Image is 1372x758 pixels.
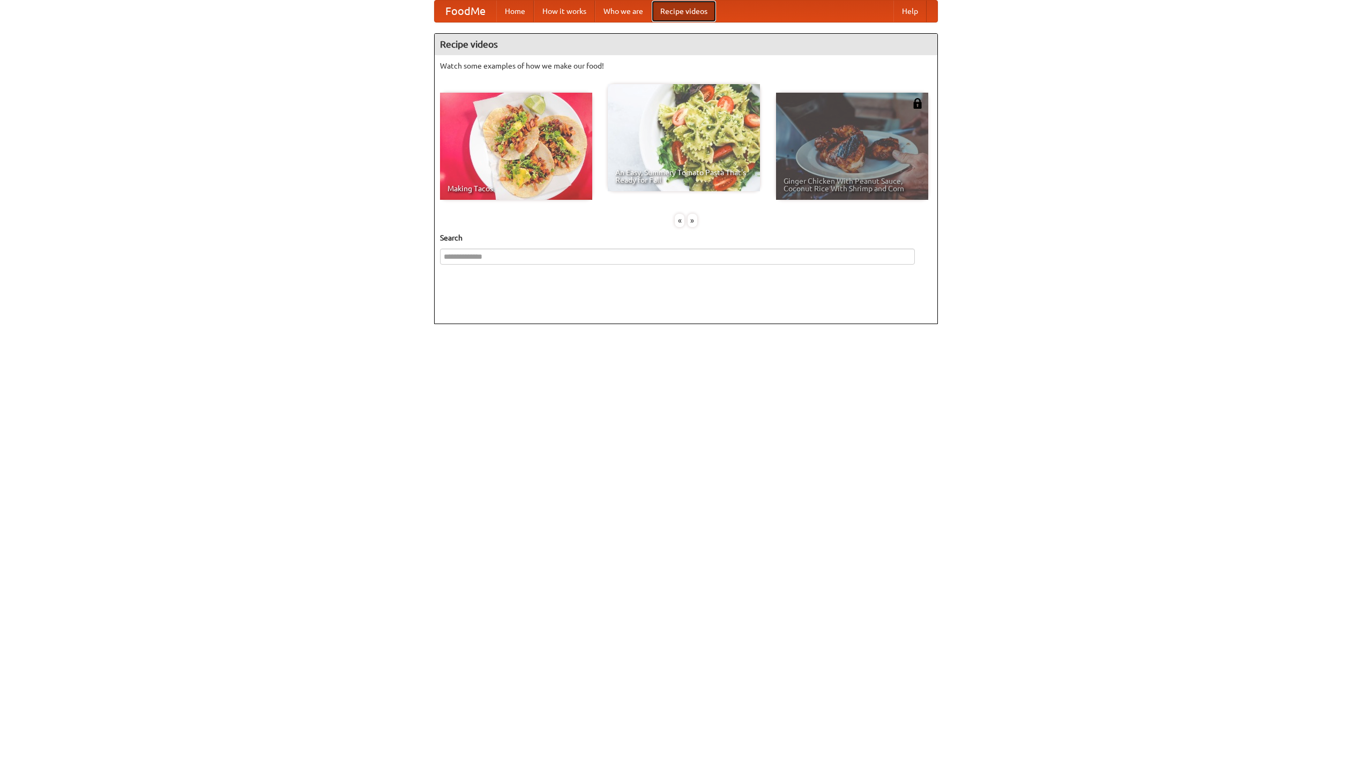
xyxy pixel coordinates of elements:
h5: Search [440,232,932,243]
a: Home [496,1,534,22]
a: Help [893,1,927,22]
a: FoodMe [435,1,496,22]
img: 483408.png [912,98,923,109]
a: An Easy, Summery Tomato Pasta That's Ready for Fall [608,84,760,191]
a: How it works [534,1,595,22]
div: » [688,214,697,227]
h4: Recipe videos [435,34,937,55]
a: Recipe videos [652,1,716,22]
a: Making Tacos [440,93,592,200]
span: An Easy, Summery Tomato Pasta That's Ready for Fall [615,169,752,184]
span: Making Tacos [448,185,585,192]
div: « [675,214,684,227]
a: Who we are [595,1,652,22]
p: Watch some examples of how we make our food! [440,61,932,71]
